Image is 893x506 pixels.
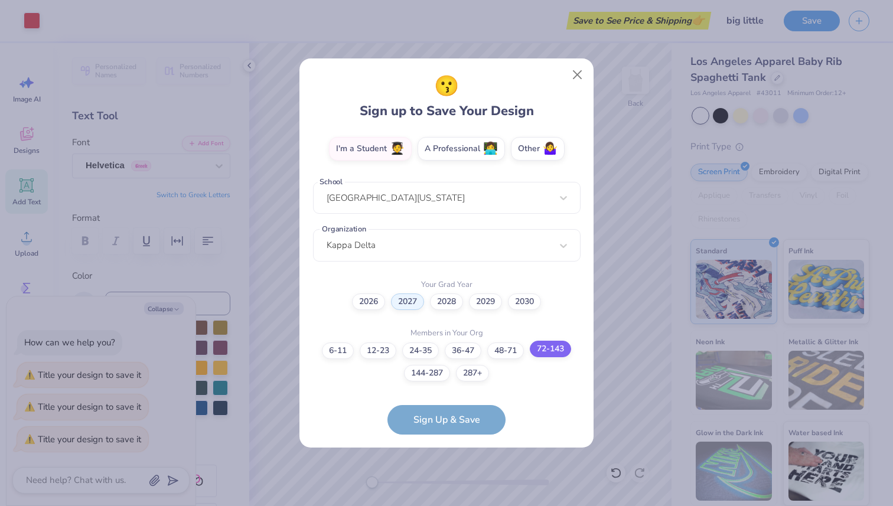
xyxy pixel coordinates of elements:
[430,293,463,310] label: 2028
[329,137,412,161] label: I'm a Student
[511,137,565,161] label: Other
[404,365,450,381] label: 144-287
[487,342,524,359] label: 48-71
[469,293,502,310] label: 2029
[320,224,368,235] label: Organization
[360,342,396,359] label: 12-23
[456,365,489,381] label: 287+
[543,142,558,156] span: 🤷‍♀️
[445,342,481,359] label: 36-47
[434,71,459,102] span: 😗
[410,328,483,339] label: Members in Your Org
[402,342,439,359] label: 24-35
[360,71,534,121] div: Sign up to Save Your Design
[352,293,385,310] label: 2026
[508,293,541,310] label: 2030
[390,142,405,156] span: 🧑‍🎓
[418,137,505,161] label: A Professional
[566,64,589,86] button: Close
[483,142,498,156] span: 👩‍💻
[322,342,354,359] label: 6-11
[530,341,571,357] label: 72-143
[391,293,424,310] label: 2027
[318,176,345,187] label: School
[421,279,472,291] label: Your Grad Year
